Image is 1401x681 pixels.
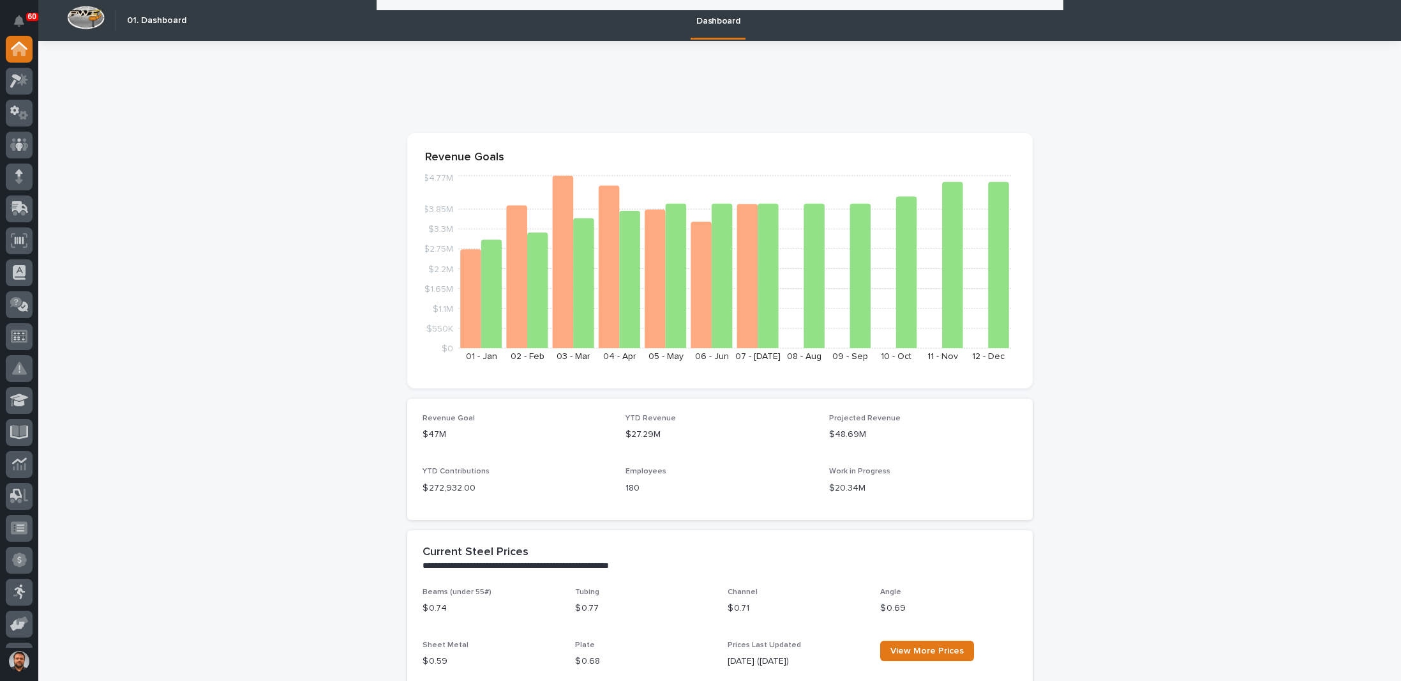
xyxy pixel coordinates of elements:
[424,245,453,254] tspan: $2.75M
[832,352,868,361] text: 09 - Sep
[735,352,781,361] text: 07 - [DATE]
[127,15,186,26] h2: 01. Dashboard
[425,151,1015,165] p: Revenue Goals
[423,588,491,596] span: Beams (under 55#)
[880,602,1017,615] p: $ 0.69
[423,468,490,475] span: YTD Contributions
[829,468,890,475] span: Work in Progress
[881,352,911,361] text: 10 - Oct
[603,352,636,361] text: 04 - Apr
[428,225,453,234] tspan: $3.3M
[423,205,453,214] tspan: $3.85M
[728,655,865,668] p: [DATE] ([DATE])
[465,352,497,361] text: 01 - Jan
[426,324,453,333] tspan: $550K
[728,588,758,596] span: Channel
[829,428,1017,441] p: $48.69M
[67,6,105,29] img: Workspace Logo
[880,641,974,661] a: View More Prices
[557,352,590,361] text: 03 - Mar
[575,641,595,649] span: Plate
[423,546,528,560] h2: Current Steel Prices
[786,352,821,361] text: 08 - Aug
[433,304,453,313] tspan: $1.1M
[728,641,801,649] span: Prices Last Updated
[575,588,599,596] span: Tubing
[423,482,611,495] p: $ 272,932.00
[575,602,712,615] p: $ 0.77
[423,174,453,183] tspan: $4.77M
[428,264,453,273] tspan: $2.2M
[28,12,36,21] p: 60
[423,602,560,615] p: $ 0.74
[829,482,1017,495] p: $20.34M
[423,415,475,422] span: Revenue Goal
[423,428,611,441] p: $47M
[880,588,901,596] span: Angle
[423,641,468,649] span: Sheet Metal
[626,415,676,422] span: YTD Revenue
[511,352,544,361] text: 02 - Feb
[424,284,453,293] tspan: $1.65M
[16,15,33,36] div: Notifications60
[890,647,964,655] span: View More Prices
[927,352,957,361] text: 11 - Nov
[648,352,683,361] text: 05 - May
[626,482,814,495] p: 180
[6,8,33,34] button: Notifications
[972,352,1005,361] text: 12 - Dec
[626,468,666,475] span: Employees
[423,655,560,668] p: $ 0.59
[626,428,814,441] p: $27.29M
[6,648,33,675] button: users-avatar
[829,415,901,422] span: Projected Revenue
[575,655,712,668] p: $ 0.68
[442,344,453,353] tspan: $0
[728,602,865,615] p: $ 0.71
[694,352,728,361] text: 06 - Jun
